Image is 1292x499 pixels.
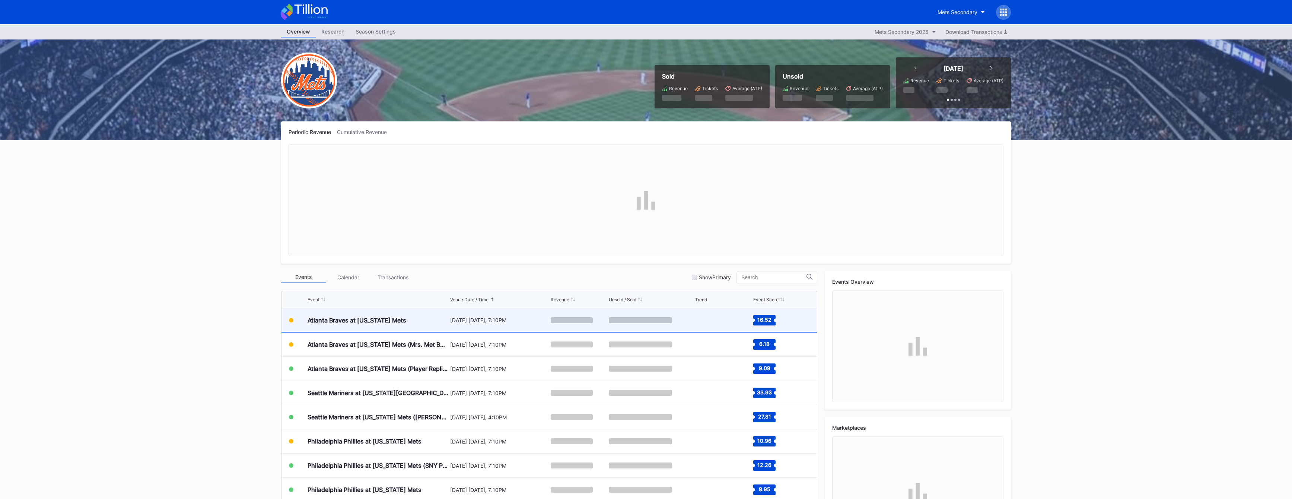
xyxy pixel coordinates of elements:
div: Atlanta Braves at [US_STATE] Mets (Player Replica Jersey Giveaway) [308,365,448,372]
div: Transactions [370,271,415,283]
div: Periodic Revenue [289,129,337,135]
div: Calendar [326,271,370,283]
div: Marketplaces [832,425,1003,431]
text: 27.81 [758,413,771,420]
div: Tickets [702,86,718,91]
div: [DATE] [DATE], 7:10PM [450,463,549,469]
a: Research [316,26,350,38]
svg: Chart title [695,335,717,354]
button: Mets Secondary [932,5,990,19]
div: Tickets [943,78,959,83]
svg: Chart title [695,408,717,426]
div: [DATE] [943,65,963,72]
a: Overview [281,26,316,38]
img: New-York-Mets-Transparent.png [281,53,337,108]
div: [DATE] [DATE], 7:10PM [450,438,549,445]
div: Research [316,26,350,37]
a: Season Settings [350,26,401,38]
div: Atlanta Braves at [US_STATE] Mets (Mrs. Met Bobblehead Giveaway) [308,341,448,348]
div: Philadelphia Phillies at [US_STATE] Mets [308,486,421,493]
div: Sold [662,73,762,80]
div: [DATE] [DATE], 4:10PM [450,414,549,420]
text: 33.93 [757,389,772,395]
div: Cumulative Revenue [337,129,393,135]
div: Average (ATP) [732,86,762,91]
div: [DATE] [DATE], 7:10PM [450,487,549,493]
div: Philadelphia Phillies at [US_STATE] Mets (SNY Players Pins Featuring [PERSON_NAME], [PERSON_NAME]... [308,462,448,469]
div: Season Settings [350,26,401,37]
button: Download Transactions [942,27,1011,37]
div: Average (ATP) [974,78,1003,83]
div: Event Score [753,297,779,302]
div: Events [281,271,326,283]
input: Search [741,274,806,280]
div: Events Overview [832,279,1003,285]
div: Show Primary [699,274,731,280]
div: Revenue [669,86,688,91]
svg: Chart title [695,432,717,451]
button: Mets Secondary 2025 [871,27,940,37]
text: 16.52 [757,316,771,322]
div: [DATE] [DATE], 7:10PM [450,390,549,396]
div: Average (ATP) [853,86,883,91]
div: Event [308,297,319,302]
div: Philadelphia Phillies at [US_STATE] Mets [308,438,421,445]
div: Atlanta Braves at [US_STATE] Mets [308,317,406,324]
div: Mets Secondary 2025 [875,29,929,35]
div: Mets Secondary [938,9,977,15]
div: [DATE] [DATE], 7:10PM [450,341,549,348]
div: Seattle Mariners at [US_STATE][GEOGRAPHIC_DATA] ([PERSON_NAME][GEOGRAPHIC_DATA] Replica Giveaway/... [308,389,448,397]
div: Unsold [783,73,883,80]
text: 8.95 [758,486,770,492]
div: Trend [695,297,707,302]
svg: Chart title [695,359,717,378]
svg: Chart title [695,384,717,402]
div: Seattle Mariners at [US_STATE] Mets ([PERSON_NAME] Bobblehead Giveaway) [308,413,448,421]
div: Download Transactions [945,29,1007,35]
svg: Chart title [695,456,717,475]
div: Revenue [551,297,569,302]
div: [DATE] [DATE], 7:10PM [450,366,549,372]
div: Tickets [823,86,838,91]
text: 10.96 [757,438,771,444]
div: [DATE] [DATE], 7:10PM [450,317,549,323]
text: 6.18 [759,341,770,347]
svg: Chart title [695,480,717,499]
div: Revenue [910,78,929,83]
div: Revenue [790,86,808,91]
div: Unsold / Sold [609,297,636,302]
text: 9.09 [758,365,770,371]
div: Venue Date / Time [450,297,489,302]
text: 12.26 [757,462,771,468]
svg: Chart title [695,311,717,330]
